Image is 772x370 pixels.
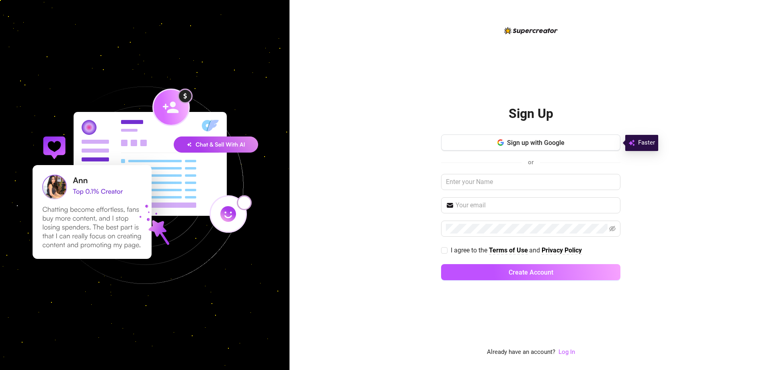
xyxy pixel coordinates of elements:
span: I agree to the [451,246,489,254]
button: Create Account [441,264,620,280]
span: Faster [638,138,655,148]
span: and [529,246,542,254]
strong: Terms of Use [489,246,528,254]
span: or [528,159,534,166]
strong: Privacy Policy [542,246,582,254]
input: Enter your Name [441,174,620,190]
a: Terms of Use [489,246,528,255]
a: Log In [558,348,575,356]
img: svg%3e [628,138,635,148]
img: logo-BBDzfeDw.svg [504,27,558,34]
input: Your email [456,201,616,210]
img: signup-background-D0MIrEPF.svg [6,46,284,325]
span: Sign up with Google [507,139,565,147]
h2: Sign Up [509,105,553,122]
a: Privacy Policy [542,246,582,255]
span: eye-invisible [609,225,616,232]
button: Sign up with Google [441,134,620,151]
span: Already have an account? [487,347,555,357]
a: Log In [558,347,575,357]
span: Create Account [509,269,553,276]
